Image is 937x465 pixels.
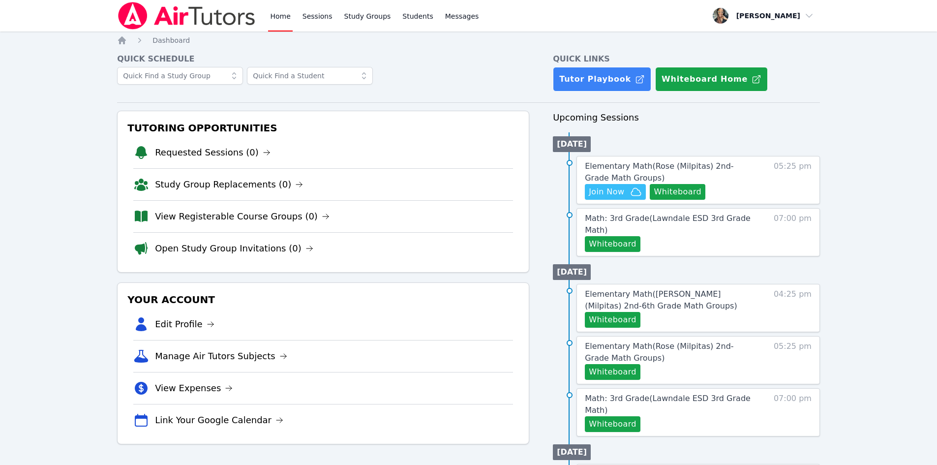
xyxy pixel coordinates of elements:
a: Tutor Playbook [553,67,651,92]
li: [DATE] [553,444,591,460]
span: Dashboard [152,36,190,44]
span: 05:25 pm [774,160,812,200]
span: Elementary Math ( Rose (Milpitas) 2nd- Grade Math Groups ) [585,341,733,363]
h3: Tutoring Opportunities [125,119,521,137]
span: 04:25 pm [774,288,812,328]
h4: Quick Links [553,53,820,65]
span: 07:00 pm [774,393,812,432]
span: 07:00 pm [774,213,812,252]
input: Quick Find a Study Group [117,67,243,85]
h3: Upcoming Sessions [553,111,820,124]
a: Edit Profile [155,317,214,331]
a: Study Group Replacements (0) [155,178,303,191]
nav: Breadcrumb [117,35,820,45]
button: Whiteboard [585,416,640,432]
a: Elementary Math(Rose (Milpitas) 2nd- Grade Math Groups) [585,341,755,364]
a: Elementary Math(Rose (Milpitas) 2nd- Grade Math Groups) [585,160,755,184]
span: 05:25 pm [774,341,812,380]
a: Link Your Google Calendar [155,413,283,427]
button: Join Now [585,184,646,200]
input: Quick Find a Student [247,67,373,85]
span: Math: 3rd Grade ( Lawndale ESD 3rd Grade Math ) [585,394,751,415]
a: Dashboard [152,35,190,45]
h4: Quick Schedule [117,53,529,65]
button: Whiteboard [585,312,640,328]
a: Math: 3rd Grade(Lawndale ESD 3rd Grade Math) [585,393,755,416]
a: View Registerable Course Groups (0) [155,210,330,223]
button: Whiteboard [585,364,640,380]
li: [DATE] [553,136,591,152]
a: Requested Sessions (0) [155,146,271,159]
span: Elementary Math ( [PERSON_NAME] (Milpitas) 2nd-6th Grade Math Groups ) [585,289,737,310]
h3: Your Account [125,291,521,309]
span: Messages [445,11,479,21]
a: Math: 3rd Grade(Lawndale ESD 3rd Grade Math) [585,213,755,236]
button: Whiteboard [650,184,705,200]
a: View Expenses [155,381,233,395]
button: Whiteboard [585,236,640,252]
a: Open Study Group Invitations (0) [155,242,313,255]
span: Elementary Math ( Rose (Milpitas) 2nd- Grade Math Groups ) [585,161,733,183]
a: Elementary Math([PERSON_NAME] (Milpitas) 2nd-6th Grade Math Groups) [585,288,755,312]
li: [DATE] [553,264,591,280]
a: Manage Air Tutors Subjects [155,349,287,363]
img: Air Tutors [117,2,256,30]
button: Whiteboard Home [655,67,768,92]
span: Join Now [589,186,624,198]
span: Math: 3rd Grade ( Lawndale ESD 3rd Grade Math ) [585,214,751,235]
